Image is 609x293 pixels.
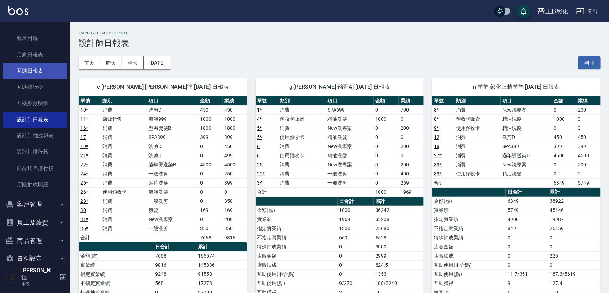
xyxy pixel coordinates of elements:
[374,233,424,242] td: 6528
[79,96,247,242] table: a dense table
[101,114,147,124] td: 店販銷售
[3,63,67,79] a: 互助日報表
[501,124,552,133] td: 精油洗髮
[278,178,326,187] td: 消費
[326,169,374,178] td: 一般洗剪
[576,96,601,106] th: 業績
[278,96,326,106] th: 類別
[434,144,439,149] a: 18
[147,133,199,142] td: SPA399
[338,197,374,206] th: 日合計
[3,177,67,193] a: 店販抽成明細
[147,169,199,178] td: 一般洗剪
[374,105,399,114] td: 0
[256,279,338,288] td: 互助使用(點)
[399,187,424,197] td: 1969
[506,206,548,215] td: 5749
[326,105,374,114] td: SPA699
[432,233,506,242] td: 特殊抽成業績
[374,215,424,224] td: 35208
[278,105,326,114] td: 消費
[79,279,153,288] td: 不指定實業績
[147,197,199,206] td: 一般洗剪
[432,269,506,279] td: 互助使用(點)
[545,7,568,16] div: 上越彰化
[101,133,147,142] td: 消費
[399,151,424,160] td: 0
[264,84,416,91] span: g [PERSON_NAME] 鏹哥AI [DATE] 日報表
[432,242,506,251] td: 店販金額
[3,95,67,111] a: 互助點數明細
[374,96,399,106] th: 金額
[79,233,101,242] td: 合計
[506,215,548,224] td: 4900
[548,260,601,269] td: 0
[454,114,501,124] td: 預收卡販賣
[147,206,199,215] td: 剪髮
[198,160,223,169] td: 4500
[576,160,601,169] td: 200
[432,215,506,224] td: 指定實業績
[548,215,601,224] td: 19987
[576,105,601,114] td: 200
[198,197,223,206] td: 0
[196,269,247,279] td: 91558
[223,160,247,169] td: 4500
[432,251,506,260] td: 店販抽成
[506,251,548,260] td: 0
[548,233,601,242] td: 0
[517,4,531,18] button: save
[432,279,506,288] td: 互助獲得
[198,114,223,124] td: 1000
[506,260,548,269] td: 0
[198,169,223,178] td: 0
[80,134,86,140] a: 17
[326,124,374,133] td: New洗專案
[374,160,399,169] td: 0
[223,169,247,178] td: 250
[223,133,247,142] td: 399
[454,151,501,160] td: 消費
[3,30,67,46] a: 報表目錄
[256,96,424,197] table: a dense table
[79,56,100,69] button: 前天
[501,133,552,142] td: 洗剪D
[147,224,199,233] td: 一般洗剪
[399,96,424,106] th: 業績
[101,178,147,187] td: 消費
[434,134,439,140] a: 12
[399,169,424,178] td: 400
[147,142,199,151] td: 洗剪D
[144,56,170,69] button: [DATE]
[198,133,223,142] td: 399
[223,178,247,187] td: 399
[374,133,399,142] td: 0
[257,144,260,149] a: 6
[79,269,153,279] td: 指定實業績
[432,224,506,233] td: 不指定實業績
[326,142,374,151] td: New洗專案
[326,160,374,169] td: New洗專案
[576,151,601,160] td: 4500
[548,279,601,288] td: 127.4
[223,96,247,106] th: 業績
[552,169,576,178] td: 0
[278,160,326,169] td: 消費
[548,188,601,197] th: 累計
[399,142,424,151] td: 200
[441,84,592,91] span: n 羊羊 彰化上越羊羊 [DATE] 日報表
[278,133,326,142] td: 使用預收卡
[223,124,247,133] td: 1800
[278,142,326,151] td: 消費
[257,162,263,167] a: 25
[506,233,548,242] td: 0
[223,187,247,197] td: 0
[21,267,57,281] h5: [PERSON_NAME]徨
[87,84,239,91] span: e [PERSON_NAME] [PERSON_NAME]徨 [DATE] 日報表
[399,124,424,133] td: 200
[196,251,247,260] td: 165574
[147,215,199,224] td: New洗專案
[338,224,374,233] td: 1300
[101,105,147,114] td: 消費
[6,270,20,284] img: Person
